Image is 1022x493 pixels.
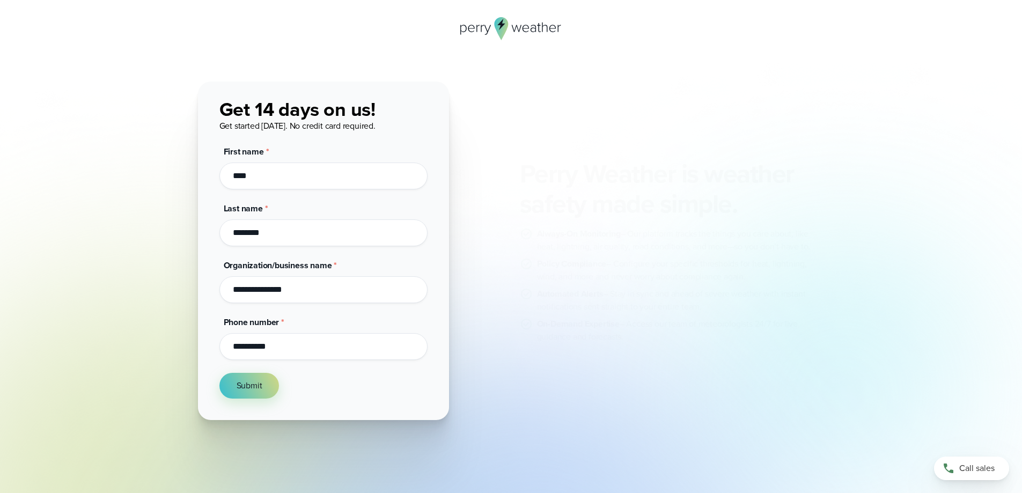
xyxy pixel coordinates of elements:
[224,316,280,328] span: Phone number
[219,120,376,132] span: Get started [DATE]. No credit card required.
[959,462,995,475] span: Call sales
[224,145,264,158] span: First name
[224,259,332,271] span: Organization/business name
[934,457,1009,480] a: Call sales
[219,95,376,123] span: Get 14 days on us!
[219,373,280,399] button: Submit
[224,202,263,215] span: Last name
[237,379,262,392] span: Submit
